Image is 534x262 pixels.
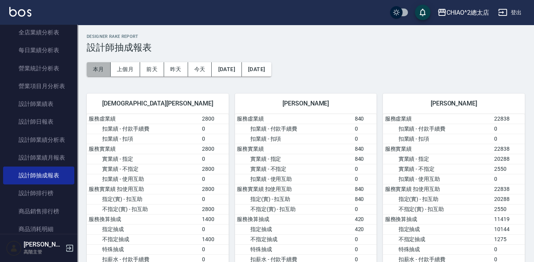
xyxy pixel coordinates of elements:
[353,114,377,124] td: 840
[242,62,271,77] button: [DATE]
[87,114,200,124] td: 服務虛業績
[87,34,525,39] h2: Designer Rake Report
[353,214,377,224] td: 420
[212,62,241,77] button: [DATE]
[383,134,492,144] td: 扣業績 - 扣項
[235,194,353,204] td: 指定(實) - 扣互助
[383,174,492,184] td: 扣業績 - 使用互助
[87,224,200,234] td: 指定抽成
[447,8,489,17] div: CHIAO^2總太店
[353,164,377,174] td: 0
[353,234,377,244] td: 0
[353,124,377,134] td: 0
[383,204,492,214] td: 不指定(實) - 扣互助
[235,154,353,164] td: 實業績 - 指定
[353,134,377,144] td: 0
[200,144,229,154] td: 2800
[200,124,229,134] td: 0
[235,114,353,124] td: 服務虛業績
[383,224,492,234] td: 指定抽成
[87,42,525,53] h3: 設計師抽成報表
[3,95,74,113] a: 設計師業績表
[87,244,200,254] td: 特殊抽成
[415,5,430,20] button: save
[383,154,492,164] td: 實業績 - 指定
[87,164,200,174] td: 實業績 - 不指定
[383,114,492,124] td: 服務虛業績
[6,240,22,256] img: Person
[200,194,229,204] td: 0
[383,234,492,244] td: 不指定抽成
[492,124,525,134] td: 0
[3,131,74,149] a: 設計師業績分析表
[3,202,74,220] a: 商品銷售排行榜
[3,167,74,184] a: 設計師抽成報表
[492,184,525,194] td: 22838
[3,184,74,202] a: 設計師排行榜
[96,100,219,107] span: [DEMOGRAPHIC_DATA][PERSON_NAME]
[200,234,229,244] td: 1400
[235,144,353,154] td: 服務實業績
[188,62,212,77] button: 今天
[200,164,229,174] td: 2800
[434,5,492,20] button: CHIAO^2總太店
[492,244,525,254] td: 0
[383,194,492,204] td: 指定(實) - 扣互助
[200,184,229,194] td: 2800
[87,154,200,164] td: 實業績 - 指定
[164,62,188,77] button: 昨天
[87,204,200,214] td: 不指定(實) - 扣互助
[235,184,353,194] td: 服務實業績 扣使用互助
[353,174,377,184] td: 0
[383,184,492,194] td: 服務實業績 扣使用互助
[492,114,525,124] td: 22838
[353,204,377,214] td: 0
[3,24,74,41] a: 全店業績分析表
[492,164,525,174] td: 2550
[353,244,377,254] td: 0
[200,154,229,164] td: 0
[87,62,111,77] button: 本月
[200,224,229,234] td: 0
[235,174,353,184] td: 扣業績 - 使用互助
[24,241,63,248] h5: [PERSON_NAME]
[200,244,229,254] td: 0
[87,194,200,204] td: 指定(實) - 扣互助
[3,77,74,95] a: 營業項目月分析表
[383,214,492,224] td: 服務換算抽成
[3,113,74,131] a: 設計師日報表
[200,214,229,224] td: 1400
[235,164,353,174] td: 實業績 - 不指定
[87,184,200,194] td: 服務實業績 扣使用互助
[235,204,353,214] td: 不指定(實) - 扣互助
[200,204,229,214] td: 2800
[492,224,525,234] td: 10144
[24,248,63,255] p: 高階主管
[235,124,353,134] td: 扣業績 - 付款手續費
[353,224,377,234] td: 420
[353,144,377,154] td: 840
[87,174,200,184] td: 扣業績 - 使用互助
[235,134,353,144] td: 扣業績 - 扣項
[3,149,74,167] a: 設計師業績月報表
[87,144,200,154] td: 服務實業績
[140,62,164,77] button: 前天
[87,124,200,134] td: 扣業績 - 付款手續費
[353,194,377,204] td: 840
[9,7,31,17] img: Logo
[492,174,525,184] td: 0
[3,60,74,77] a: 營業統計分析表
[495,5,525,20] button: 登出
[87,134,200,144] td: 扣業績 - 扣項
[383,164,492,174] td: 實業績 - 不指定
[200,114,229,124] td: 2800
[383,124,492,134] td: 扣業績 - 付款手續費
[353,184,377,194] td: 840
[3,41,74,59] a: 每日業績分析表
[235,244,353,254] td: 特殊抽成
[383,244,492,254] td: 特殊抽成
[383,144,492,154] td: 服務實業績
[200,134,229,144] td: 0
[492,204,525,214] td: 2550
[87,214,200,224] td: 服務換算抽成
